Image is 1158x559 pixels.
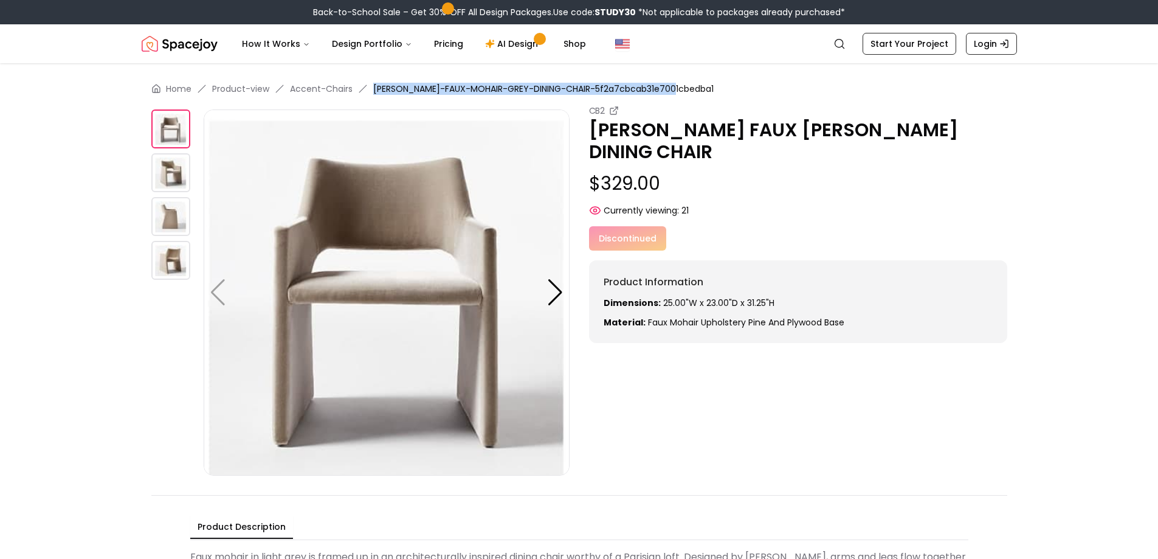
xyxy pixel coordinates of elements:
[373,83,714,95] span: [PERSON_NAME]-FAUX-MOHAIR-GREY-DINING-CHAIR-5f2a7cbcab31e7001cbedba1
[604,204,679,217] span: Currently viewing:
[151,153,190,192] img: https://storage.googleapis.com/spacejoy-main/assets/5f2a7cbcab31e7001cbedba1/product_1_md2o9k2168h8
[313,6,845,18] div: Back-to-School Sale – Get 30% OFF All Design Packages.
[475,32,551,56] a: AI Design
[142,24,1017,63] nav: Global
[863,33,956,55] a: Start Your Project
[554,32,596,56] a: Shop
[142,32,218,56] a: Spacejoy
[604,275,993,290] h6: Product Information
[604,297,661,309] strong: Dimensions:
[290,83,353,95] a: Accent-Chairs
[151,109,190,148] img: https://storage.googleapis.com/spacejoy-main/assets/5f2a7cbcab31e7001cbedba1/product_0_1o2oenhnjb6p
[212,83,269,95] a: Product-view
[589,105,605,117] small: CB2
[589,173,1007,195] p: $329.00
[151,241,190,280] img: https://storage.googleapis.com/spacejoy-main/assets/5f2a7cbcab31e7001cbedba1/product_3_ebjb828b59ii
[232,32,596,56] nav: Main
[604,316,646,328] strong: Material:
[424,32,473,56] a: Pricing
[966,33,1017,55] a: Login
[681,204,689,217] span: 21
[151,197,190,236] img: https://storage.googleapis.com/spacejoy-main/assets/5f2a7cbcab31e7001cbedba1/product_2_pp8pob098le
[595,6,636,18] b: STUDY30
[553,6,636,18] span: Use code:
[615,36,630,51] img: United States
[636,6,845,18] span: *Not applicable to packages already purchased*
[604,297,993,309] p: 25.00"W x 23.00"D x 31.25"H
[648,316,844,328] span: Faux mohair upholstery Pine and plywood base
[151,83,1007,95] nav: breadcrumb
[166,83,191,95] a: Home
[232,32,320,56] button: How It Works
[142,32,218,56] img: Spacejoy Logo
[204,109,570,476] img: https://storage.googleapis.com/spacejoy-main/assets/5f2a7cbcab31e7001cbedba1/product_0_1o2oenhnjb6p
[322,32,422,56] button: Design Portfolio
[190,516,293,539] button: Product Description
[589,119,1007,163] p: [PERSON_NAME] FAUX [PERSON_NAME] DINING CHAIR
